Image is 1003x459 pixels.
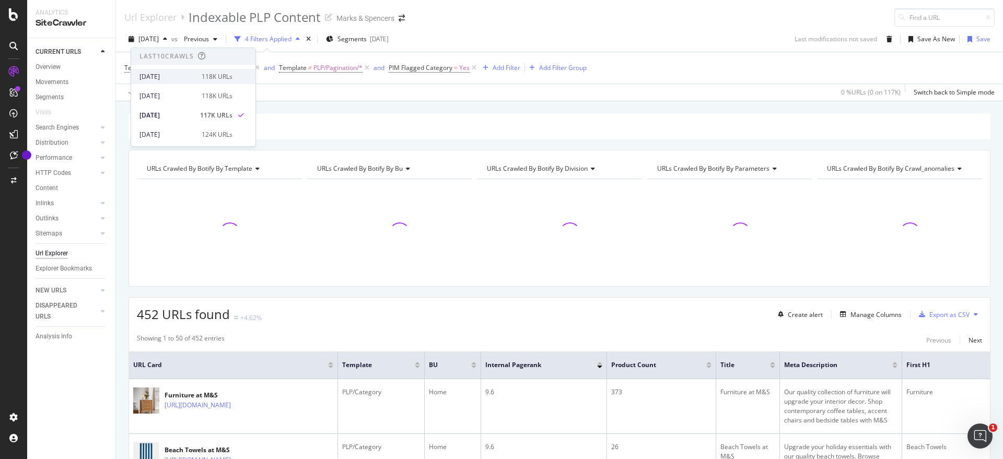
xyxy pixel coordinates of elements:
button: Segments[DATE] [322,31,393,48]
button: 4 Filters Applied [230,31,304,48]
span: 1 [989,423,997,432]
div: Beach Towels at M&S [165,445,276,455]
div: 118K URLs [202,72,232,81]
div: Marks & Spencers [336,13,394,23]
div: Home [429,387,476,397]
div: Last 10 Crawls [139,52,194,61]
button: Manage Columns [836,308,902,321]
div: Indexable PLP Content [189,8,321,26]
span: Meta Description [784,360,877,370]
div: 373 [611,387,712,397]
div: Url Explorer [36,248,68,259]
div: Previous [926,336,951,345]
div: Save As New [917,34,955,43]
div: Home [429,442,476,452]
div: SiteCrawler [36,17,107,29]
div: [DATE] [139,91,195,101]
span: Yes [459,61,470,75]
div: Our quality collection of furniture will upgrade your interior decor. Shop contemporary coffee ta... [784,387,897,425]
div: [DATE] [139,72,195,81]
div: Distribution [36,137,68,148]
span: 2025 Aug. 2nd [138,34,159,43]
div: Furniture at M&S [165,391,276,400]
div: [DATE] [370,34,389,43]
a: Analysis Info [36,331,108,342]
a: Movements [36,77,108,88]
a: Sitemaps [36,228,98,239]
a: HTTP Codes [36,168,98,179]
span: First H1 [906,360,986,370]
div: Content [36,183,58,194]
div: CURRENT URLS [36,46,81,57]
div: NEW URLS [36,285,66,296]
a: NEW URLS [36,285,98,296]
div: 9.6 [485,387,602,397]
div: Add Filter Group [539,63,587,72]
div: Create alert [788,310,823,319]
button: Add Filter Group [525,62,587,74]
div: Manage Columns [850,310,902,319]
span: Title [720,360,754,370]
a: DISAPPEARED URLS [36,300,98,322]
div: Furniture at M&S [720,387,775,397]
div: DISAPPEARED URLS [36,300,88,322]
span: URLs Crawled By Botify By parameters [657,164,769,173]
button: Previous [926,334,951,346]
div: and [374,63,384,72]
h4: URLs Crawled By Botify By parameters [655,160,803,177]
button: and [264,63,275,73]
button: and [374,63,384,73]
a: Overview [36,62,108,73]
button: Save [963,31,990,48]
button: Export as CSV [915,306,970,323]
div: 9.6 [485,442,602,452]
div: Analysis Info [36,331,72,342]
span: Previous [180,34,209,43]
div: Switch back to Simple mode [914,88,995,97]
span: Product Count [611,360,691,370]
div: 4 Filters Applied [245,34,291,43]
a: Content [36,183,108,194]
div: Movements [36,77,68,88]
div: Tooltip anchor [22,150,31,160]
div: Export as CSV [929,310,970,319]
button: Switch back to Simple mode [909,84,995,101]
a: Segments [36,92,108,103]
span: vs [171,34,180,43]
button: Apply [124,84,155,101]
div: PLP/Category [342,442,420,452]
img: Equal [234,316,238,319]
button: [DATE] [124,31,171,48]
a: Search Engines [36,122,98,133]
div: times [304,34,313,44]
a: Url Explorer [124,11,177,23]
div: [DATE] [139,130,195,139]
span: Template [342,360,399,370]
a: Visits [36,107,62,118]
div: Overview [36,62,61,73]
span: BU [429,360,456,370]
div: Save [976,34,990,43]
div: Add Filter [493,63,520,72]
div: Analytics [36,8,107,17]
h4: URLs Crawled By Botify By bu [315,160,463,177]
h4: URLs Crawled By Botify By crawl_anomalies [825,160,973,177]
button: Create alert [774,306,823,323]
span: URLs Crawled By Botify By crawl_anomalies [827,164,954,173]
a: Url Explorer [36,248,108,259]
div: [DATE] [139,111,194,120]
div: Showing 1 to 50 of 452 entries [137,334,225,346]
a: [URL][DOMAIN_NAME] [165,400,231,410]
a: Inlinks [36,198,98,209]
button: Save As New [904,31,955,48]
div: Explorer Bookmarks [36,263,92,274]
div: Search Engines [36,122,79,133]
div: 117K URLs [200,111,232,120]
button: Previous [180,31,221,48]
a: Outlinks [36,213,98,224]
span: Template [124,63,152,72]
div: PLP/Category [342,387,420,397]
span: ≠ [308,63,312,72]
div: Outlinks [36,213,59,224]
